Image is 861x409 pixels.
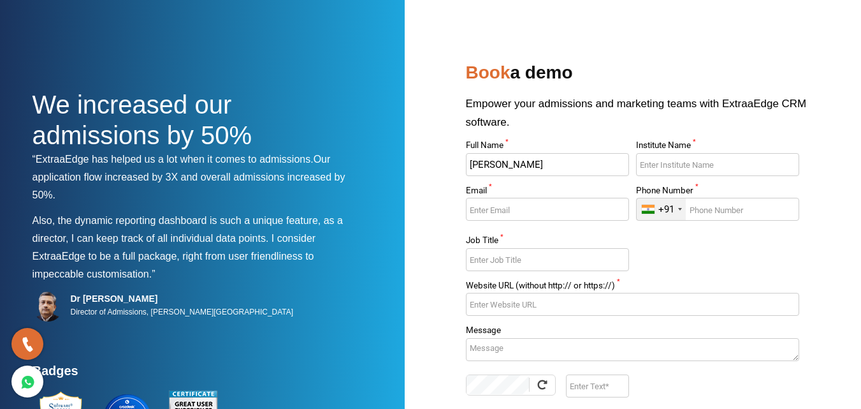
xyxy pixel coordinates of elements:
h4: Badges [33,363,358,386]
span: We increased our admissions by 50% [33,91,252,149]
div: India (भारत): +91 [637,198,686,220]
h2: a demo [466,57,829,94]
label: Email [466,186,629,198]
label: Full Name [466,141,629,153]
input: Enter Text [566,375,629,398]
div: +91 [658,204,674,216]
label: Job Title [466,236,629,248]
p: Director of Admissions, [PERSON_NAME][GEOGRAPHIC_DATA] [71,304,294,320]
input: Enter Phone Number [636,198,799,221]
span: Our application flow increased by 3X and overall admissions increased by 50%. [33,154,345,200]
span: Book [466,63,510,82]
span: “ExtraaEdge has helped us a lot when it comes to admissions. [33,154,314,165]
h5: Dr [PERSON_NAME] [71,293,294,304]
input: Enter Email [466,198,629,221]
label: Website URL (without http:// or https://) [466,281,799,294]
textarea: Message [466,338,799,361]
label: Phone Number [636,186,799,198]
input: Enter Institute Name [636,153,799,176]
label: Message [466,326,799,338]
p: Empower your admissions and marketing teams with ExtraaEdge CRM software. [466,94,829,141]
span: I consider ExtraaEdge to be a full package, right from user friendliness to impeccable customisat... [33,233,316,279]
input: Enter Website URL [466,293,799,316]
input: Enter Full Name [466,153,629,176]
label: Institute Name [636,141,799,153]
input: Enter Job Title [466,248,629,271]
span: Also, the dynamic reporting dashboard is such a unique feature, as a director, I can keep track o... [33,215,343,244]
